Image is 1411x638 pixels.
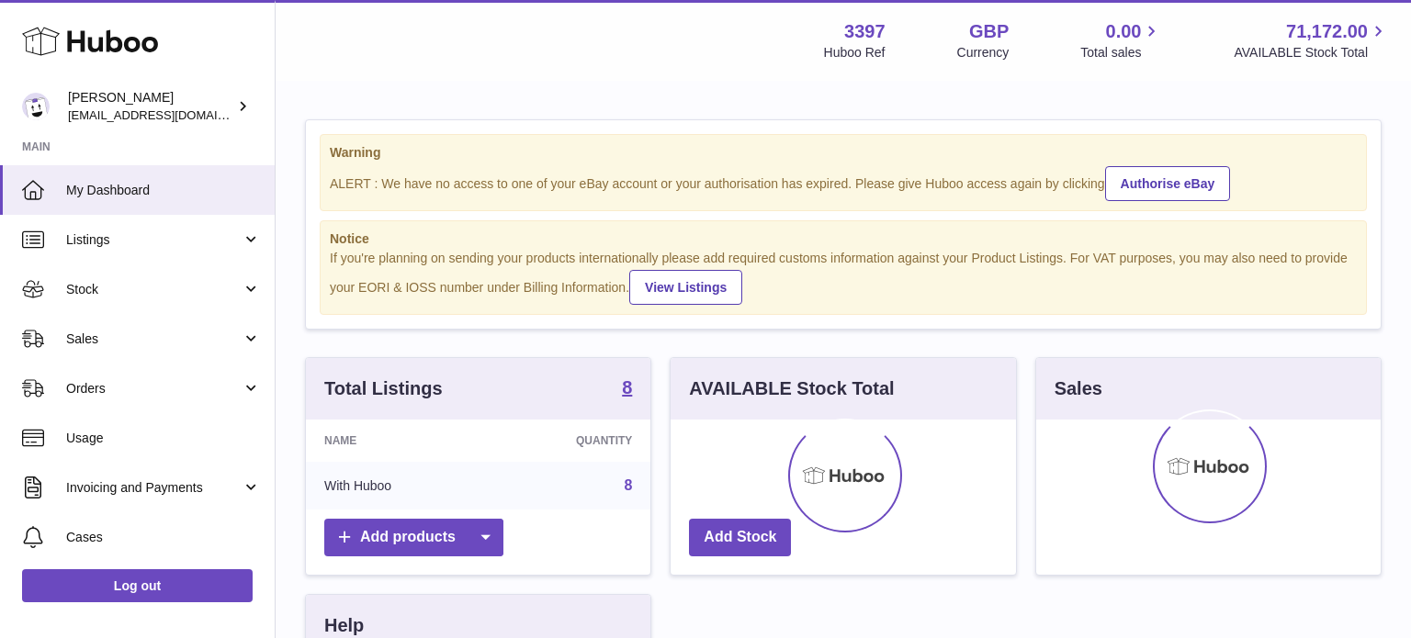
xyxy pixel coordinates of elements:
[66,529,261,546] span: Cases
[66,231,242,249] span: Listings
[629,270,742,305] a: View Listings
[306,462,488,509] td: With Huboo
[1055,376,1102,401] h3: Sales
[622,378,632,400] a: 8
[330,144,1357,162] strong: Warning
[66,281,242,298] span: Stock
[324,519,503,556] a: Add products
[624,477,632,493] a: 8
[1234,44,1389,62] span: AVAILABLE Stock Total
[68,89,233,124] div: [PERSON_NAME]
[824,44,886,62] div: Huboo Ref
[969,19,1009,44] strong: GBP
[844,19,886,44] strong: 3397
[1105,166,1231,201] a: Authorise eBay
[68,107,270,122] span: [EMAIL_ADDRESS][DOMAIN_NAME]
[1106,19,1142,44] span: 0.00
[689,376,894,401] h3: AVAILABLE Stock Total
[1080,19,1162,62] a: 0.00 Total sales
[689,519,791,556] a: Add Stock
[66,182,261,199] span: My Dashboard
[22,93,50,120] img: sales@canchema.com
[1080,44,1162,62] span: Total sales
[324,376,443,401] h3: Total Listings
[1234,19,1389,62] a: 71,172.00 AVAILABLE Stock Total
[22,569,253,602] a: Log out
[330,163,1357,201] div: ALERT : We have no access to one of your eBay account or your authorisation has expired. Please g...
[66,330,242,348] span: Sales
[66,380,242,397] span: Orders
[306,420,488,462] th: Name
[330,230,1357,248] strong: Notice
[957,44,1010,62] div: Currency
[330,250,1357,305] div: If you're planning on sending your products internationally please add required customs informati...
[488,420,650,462] th: Quantity
[66,479,242,497] span: Invoicing and Payments
[622,378,632,397] strong: 8
[324,613,364,638] h3: Help
[1286,19,1368,44] span: 71,172.00
[66,430,261,447] span: Usage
